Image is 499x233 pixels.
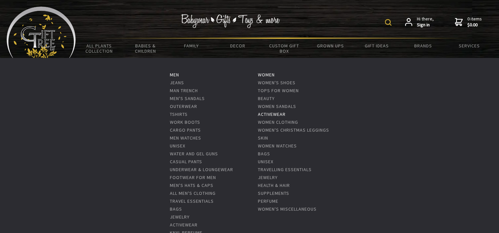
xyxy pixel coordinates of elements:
a: Jeans [170,80,184,86]
a: Family [169,39,215,53]
strong: $0.00 [467,22,482,28]
a: Tops for Women [258,88,299,93]
span: 0 items [467,16,482,28]
a: UniSex [258,159,273,165]
a: Tshirts [170,111,188,117]
a: Work Boots [170,119,200,125]
a: Travel Essentials [170,198,214,204]
a: Hi there,Sign in [405,16,434,28]
a: Travelling Essentials [258,167,312,172]
a: Women Watches [258,143,297,149]
a: Brands [400,39,446,53]
a: Skin [258,135,268,141]
a: Beauty [258,95,275,101]
a: Supplements [258,190,289,196]
a: UniSex [170,143,185,149]
a: Cargo Pants [170,127,201,133]
a: Services [446,39,492,53]
a: Underwear & Loungewear [170,167,233,172]
a: Babies & Children [122,39,168,58]
img: Babywear - Gifts - Toys & more [181,14,280,28]
a: ActiveWear [170,222,198,228]
a: Gift Ideas [354,39,400,53]
a: Women [258,72,275,78]
a: Man Trench [170,88,198,93]
a: Water and Gel Guns [170,151,218,157]
a: Men's Hats & Caps [170,182,213,188]
img: Babyware - Gifts - Toys and more... [7,7,76,61]
a: ActiveWear [258,111,286,117]
a: Women's shoes [258,80,296,86]
a: Bags [258,151,270,157]
img: product search [385,19,391,26]
a: Footwear For Men [170,174,216,180]
a: Women's Christmas Leggings [258,127,329,133]
strong: Sign in [417,22,434,28]
a: Men's Sandals [170,95,205,101]
a: Outerwear [170,103,197,109]
a: Bags [170,206,182,212]
a: All Plants Collection [76,39,122,58]
a: Decor [215,39,261,53]
a: Grown Ups [307,39,354,53]
a: Women Clothing [258,119,298,125]
a: Men Watches [170,135,201,141]
a: Jewelry [258,174,278,180]
a: 0 items$0.00 [455,16,482,28]
a: Health & Hair [258,182,290,188]
a: Custom Gift Box [261,39,307,58]
a: Women Sandals [258,103,296,109]
a: Casual Pants [170,159,202,165]
span: Hi there, [417,16,434,28]
a: Jewelry [170,214,190,220]
a: Perfume [258,198,278,204]
a: Men [170,72,179,78]
a: Women's Miscellaneous [258,206,317,212]
a: All Men's Clothing [170,190,216,196]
